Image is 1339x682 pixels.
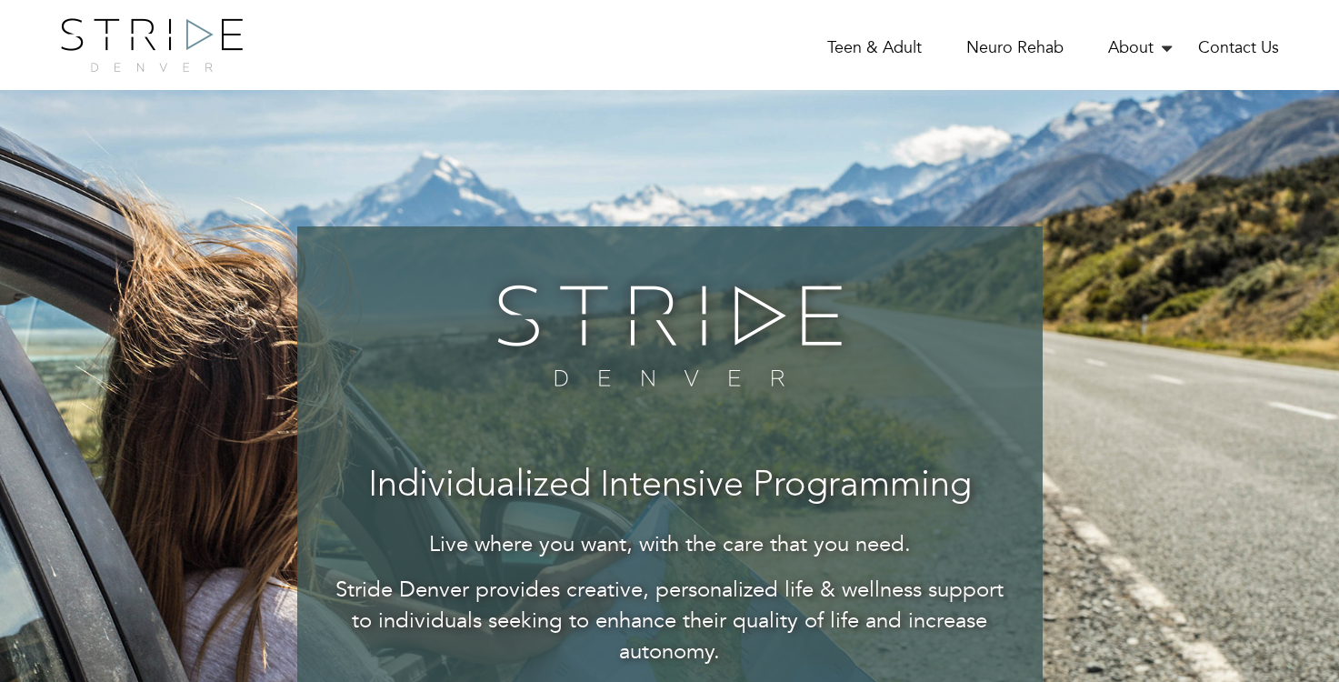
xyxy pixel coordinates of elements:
img: banner-logo.png [485,272,854,399]
p: Stride Denver provides creative, personalized life & wellness support to individuals seeking to e... [334,575,1006,668]
h3: Individualized Intensive Programming [334,466,1006,506]
img: logo.png [61,18,243,72]
a: Teen & Adult [827,36,922,59]
p: Live where you want, with the care that you need. [334,529,1006,560]
a: About [1108,36,1154,59]
a: Contact Us [1198,36,1279,59]
a: Neuro Rehab [966,36,1064,59]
